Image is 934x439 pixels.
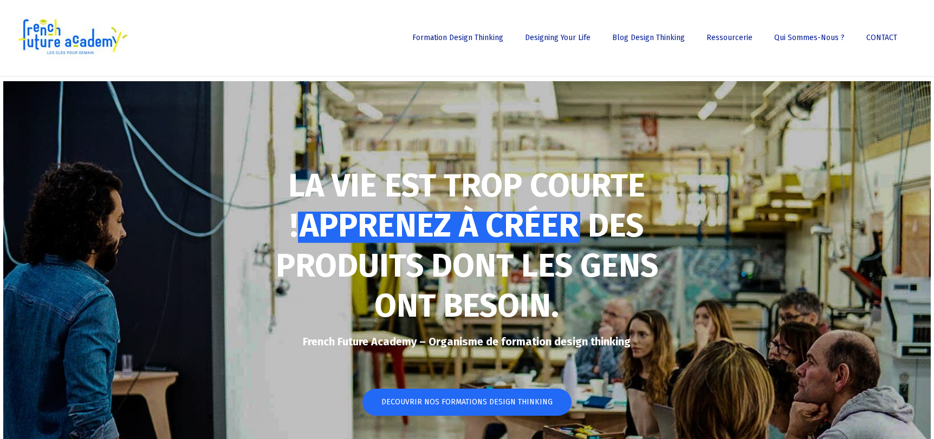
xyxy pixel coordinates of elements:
span: Qui sommes-nous ? [774,33,845,42]
img: French Future Academy [15,16,129,60]
span: APPRENEZ À CRÉER [300,206,579,245]
a: Blog Design Thinking [607,34,690,42]
a: Ressourcerie [701,34,758,42]
a: Designing Your Life [520,34,596,42]
strong: DES PRODUITS DONT LES GENS ONT BESOIN. [276,206,658,325]
span: Ressourcerie [706,33,753,42]
span: Formation Design Thinking [412,33,503,42]
a: Qui sommes-nous ? [769,34,850,42]
span: Blog Design Thinking [612,33,685,42]
span: DECOUVRIR NOS FORMATIONS DESIGN THINKING [381,397,553,408]
strong: LA VIE EST TROP COURTE ! [288,166,645,245]
a: CONTACT [861,34,903,42]
a: Formation Design Thinking [407,34,509,42]
a: DECOUVRIR NOS FORMATIONS DESIGN THINKING [362,389,572,416]
span: CONTACT [866,33,897,42]
span: Designing Your Life [525,33,591,42]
